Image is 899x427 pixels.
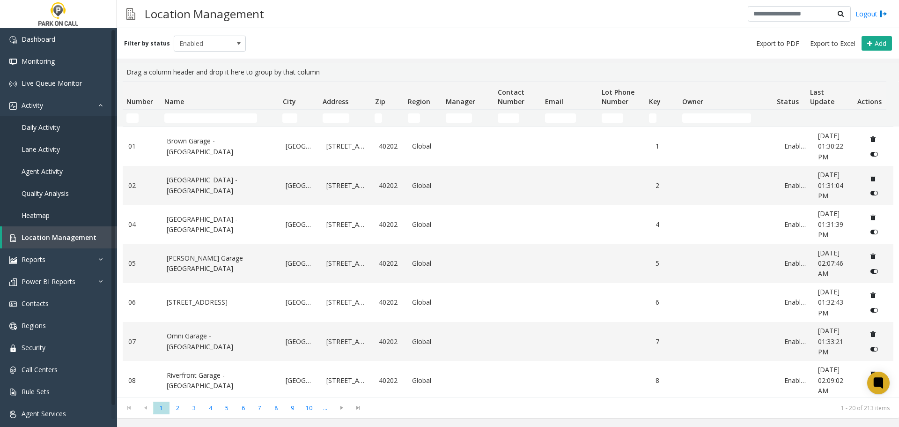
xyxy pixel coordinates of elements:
a: [DATE] 01:30:22 PM [818,131,855,162]
a: [DATE] 01:31:39 PM [818,209,855,240]
a: [STREET_ADDRESS] [326,337,368,347]
span: Enabled [174,36,231,51]
td: Status Filter [773,110,806,127]
h3: Location Management [140,2,269,25]
span: Agent Activity [22,167,63,176]
td: Key Filter [645,110,678,127]
a: [GEOGRAPHIC_DATA] [286,141,315,151]
span: Activity [22,101,43,110]
button: Delete [866,210,881,225]
th: Status [773,82,806,110]
img: 'icon' [9,322,17,330]
img: pageIcon [126,2,135,25]
span: Add [875,39,886,48]
a: 02 [128,180,155,191]
a: Enabled [784,297,806,307]
img: logout [880,9,887,19]
a: 6 [656,297,678,307]
span: [DATE] 01:31:04 PM [818,170,843,200]
a: 05 [128,258,155,269]
a: Global [412,219,439,230]
span: Go to the next page [335,404,348,412]
input: Key Filter [649,113,656,123]
span: Lane Activity [22,145,60,154]
span: Page 2 [169,402,186,414]
a: Enabled [784,258,806,269]
a: Omni Garage - [GEOGRAPHIC_DATA] [167,331,275,352]
a: Brown Garage - [GEOGRAPHIC_DATA] [167,136,275,157]
span: Regions [22,321,46,330]
span: [DATE] 02:09:02 AM [818,365,843,395]
a: [GEOGRAPHIC_DATA] [286,180,315,191]
input: Contact Number Filter [498,113,520,123]
img: 'icon' [9,256,17,264]
span: Monitoring [22,57,55,66]
span: [DATE] 01:33:21 PM [818,326,843,356]
input: Zip Filter [375,113,382,123]
span: Heatmap [22,211,50,220]
a: [GEOGRAPHIC_DATA] - [GEOGRAPHIC_DATA] [167,175,275,196]
a: [STREET_ADDRESS] [326,375,368,386]
a: Global [412,297,439,307]
a: [GEOGRAPHIC_DATA] [286,375,315,386]
span: Page 9 [284,402,301,414]
a: 40202 [379,297,401,307]
a: [DATE] 02:09:02 AM [818,365,855,396]
a: [STREET_ADDRESS] [326,141,368,151]
td: Zip Filter [371,110,404,127]
span: Page 5 [219,402,235,414]
span: Page 8 [268,402,284,414]
a: [DATE] 01:31:04 PM [818,170,855,201]
a: Enabled [784,375,806,386]
a: Enabled [784,337,806,347]
a: Logout [855,9,887,19]
span: Owner [682,97,703,106]
span: Page 7 [251,402,268,414]
button: Disable [866,342,883,357]
img: 'icon' [9,278,17,286]
button: Delete [866,288,881,303]
span: Agent Services [22,409,66,418]
button: Add [862,36,892,51]
span: Dashboard [22,35,55,44]
a: 06 [128,297,155,307]
td: Number Filter [123,110,161,127]
a: Enabled [784,180,806,191]
span: Email [545,97,563,106]
label: Filter by status [124,39,170,48]
img: 'icon' [9,300,17,308]
img: 'icon' [9,36,17,44]
span: Zip [375,97,385,106]
a: Global [412,337,439,347]
span: Export to Excel [810,39,855,48]
td: Lot Phone Number Filter [598,110,645,127]
div: Data table [117,81,899,397]
a: Riverfront Garage - [GEOGRAPHIC_DATA] [167,370,275,391]
span: Page 10 [301,402,317,414]
a: [GEOGRAPHIC_DATA] - [GEOGRAPHIC_DATA] [167,214,275,235]
span: Go to the last page [352,404,364,412]
td: Last Update Filter [806,110,853,127]
a: Enabled [784,219,806,230]
td: Owner Filter [678,110,773,127]
a: [PERSON_NAME] Garage - [GEOGRAPHIC_DATA] [167,253,275,274]
input: City Filter [282,113,297,123]
span: Power BI Reports [22,277,75,286]
a: 5 [656,258,678,269]
span: City [283,97,296,106]
a: [GEOGRAPHIC_DATA] [286,337,315,347]
a: 8 [656,375,678,386]
span: Live Queue Monitor [22,79,82,88]
img: 'icon' [9,102,17,110]
span: Contacts [22,299,49,308]
a: [STREET_ADDRESS] [326,258,368,269]
input: Lot Phone Number Filter [602,113,624,123]
span: Location Management [22,233,96,242]
input: Address Filter [323,113,349,123]
span: Daily Activity [22,123,60,132]
button: Delete [866,132,881,147]
a: [GEOGRAPHIC_DATA] [286,297,315,307]
a: Global [412,180,439,191]
img: 'icon' [9,389,17,396]
td: Email Filter [541,110,598,127]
